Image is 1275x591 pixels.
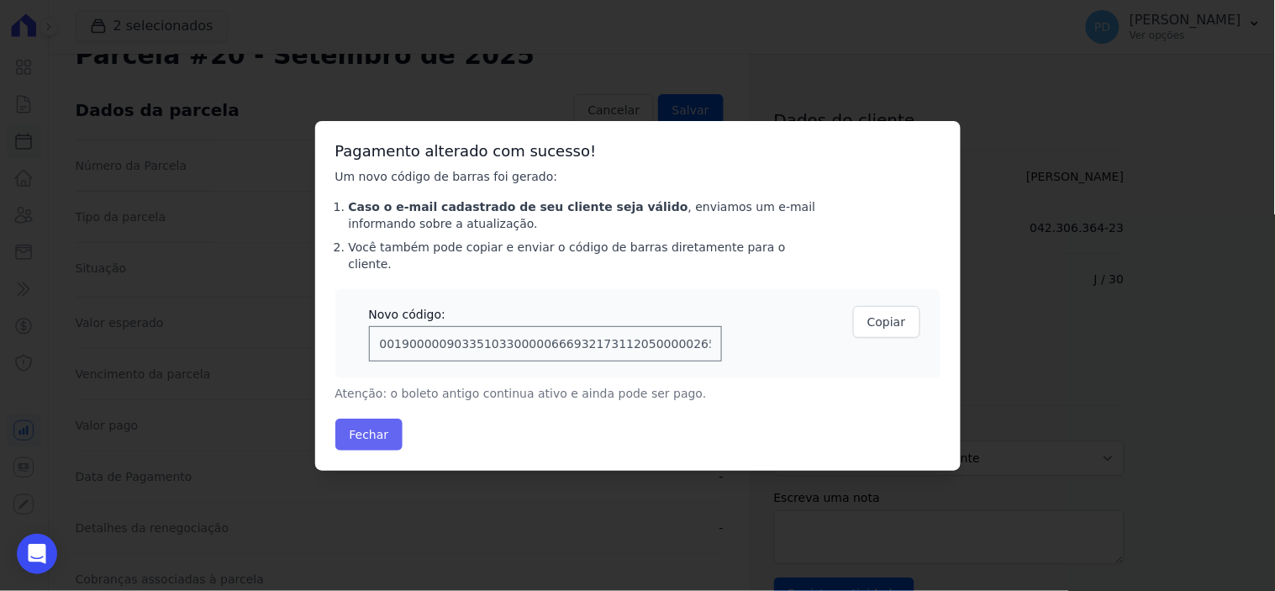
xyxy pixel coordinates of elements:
[335,385,819,402] p: Atenção: o boleto antigo continua ativo e ainda pode ser pago.
[349,200,688,214] strong: Caso o e-mail cadastrado de seu cliente seja válido
[349,239,819,272] li: Você também pode copiar e enviar o código de barras diretamente para o cliente.
[349,198,819,232] li: , enviamos um e-mail informando sobre a atualização.
[335,168,819,185] p: Um novo código de barras foi gerado:
[369,306,722,323] div: Novo código:
[369,326,722,361] input: 00190000090335103300000666932173112050000026574
[335,141,940,161] h3: Pagamento alterado com sucesso!
[17,534,57,574] div: Open Intercom Messenger
[853,306,919,338] button: Copiar
[335,419,403,451] button: Fechar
